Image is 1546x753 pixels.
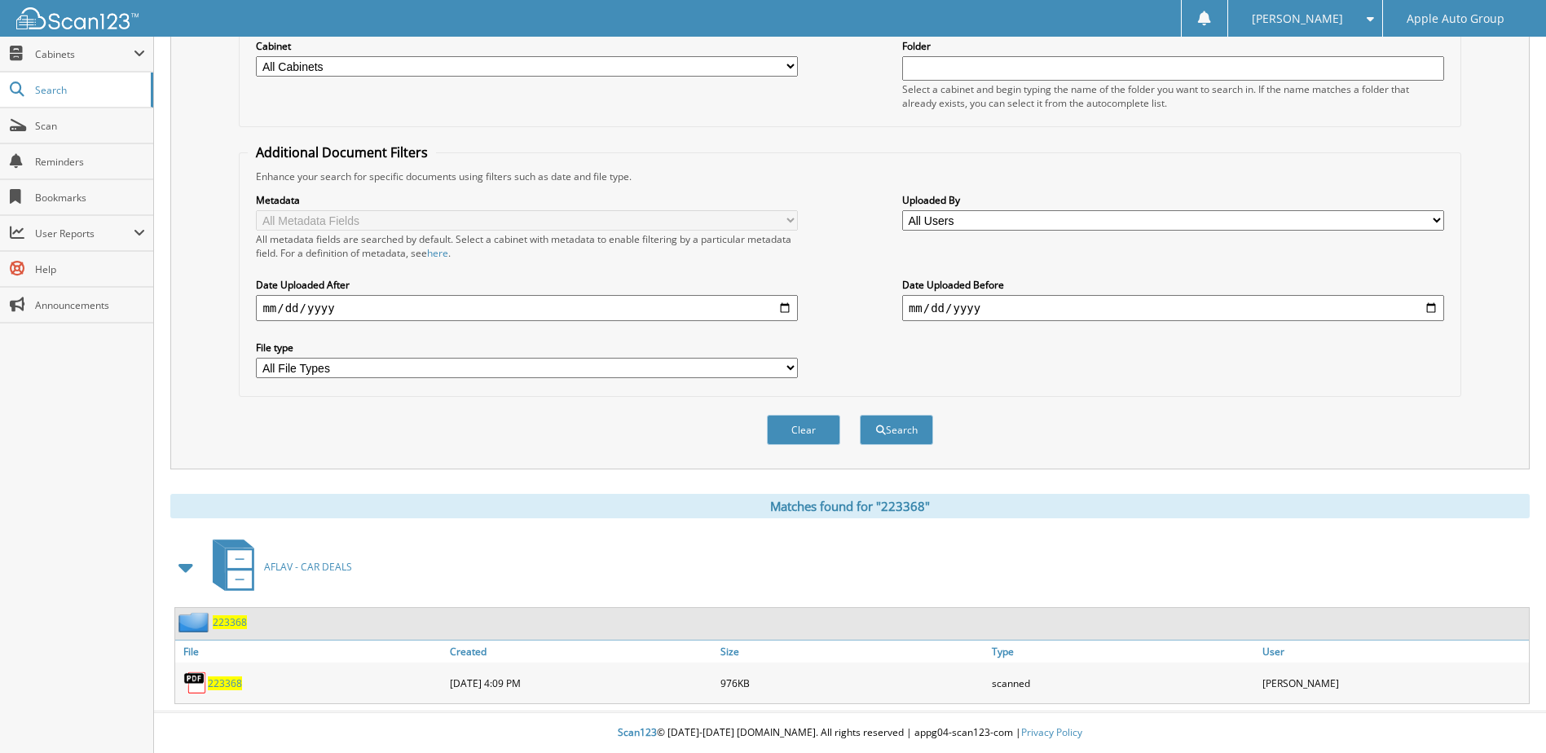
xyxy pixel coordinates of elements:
span: Cabinets [35,47,134,61]
a: 223368 [208,676,242,690]
label: Uploaded By [902,193,1444,207]
img: PDF.png [183,671,208,695]
legend: Additional Document Filters [248,143,436,161]
a: User [1258,641,1529,663]
span: Announcements [35,298,145,312]
div: © [DATE]-[DATE] [DOMAIN_NAME]. All rights reserved | appg04-scan123-com | [154,713,1546,753]
span: Help [35,262,145,276]
button: Search [860,415,933,445]
div: [DATE] 4:09 PM [446,667,716,699]
img: folder2.png [178,612,213,632]
img: scan123-logo-white.svg [16,7,139,29]
div: Select a cabinet and begin typing the name of the folder you want to search in. If the name match... [902,82,1444,110]
span: [PERSON_NAME] [1252,14,1343,24]
div: 976KB [716,667,987,699]
a: File [175,641,446,663]
a: Size [716,641,987,663]
label: File type [256,341,798,354]
input: end [902,295,1444,321]
div: Matches found for "223368" [170,494,1530,518]
iframe: Chat Widget [1465,675,1546,753]
div: scanned [988,667,1258,699]
a: Created [446,641,716,663]
input: start [256,295,798,321]
span: Reminders [35,155,145,169]
span: Scan [35,119,145,133]
a: Type [988,641,1258,663]
span: User Reports [35,227,134,240]
span: Scan123 [618,725,657,739]
label: Folder [902,39,1444,53]
span: AFLAV - CAR DEALS [264,560,352,574]
a: Privacy Policy [1021,725,1082,739]
label: Date Uploaded Before [902,278,1444,292]
div: All metadata fields are searched by default. Select a cabinet with metadata to enable filtering b... [256,232,798,260]
span: Bookmarks [35,191,145,205]
label: Date Uploaded After [256,278,798,292]
span: Apple Auto Group [1407,14,1504,24]
a: 223368 [213,615,247,629]
span: Search [35,83,143,97]
label: Metadata [256,193,798,207]
a: AFLAV - CAR DEALS [203,535,352,599]
a: here [427,246,448,260]
label: Cabinet [256,39,798,53]
div: [PERSON_NAME] [1258,667,1529,699]
div: Enhance your search for specific documents using filters such as date and file type. [248,170,1451,183]
button: Clear [767,415,840,445]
